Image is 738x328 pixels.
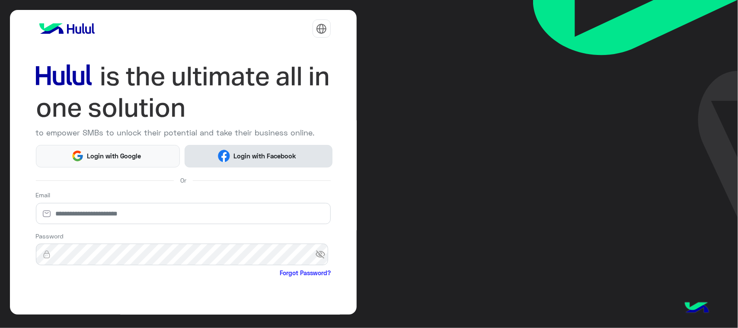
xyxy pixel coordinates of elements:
[36,279,167,313] iframe: reCAPTCHA
[682,293,712,324] img: hulul-logo.png
[71,150,84,162] img: Google
[36,61,331,124] img: hululLoginTitle_EN.svg
[36,127,331,138] p: to empower SMBs to unlock their potential and take their business online.
[36,232,64,241] label: Password
[230,151,299,161] span: Login with Facebook
[316,23,327,34] img: tab
[84,151,144,161] span: Login with Google
[185,145,332,167] button: Login with Facebook
[180,176,186,185] span: Or
[218,150,230,162] img: Facebook
[36,145,180,167] button: Login with Google
[36,209,58,218] img: email
[315,247,331,262] span: visibility_off
[36,250,58,259] img: lock
[36,20,98,37] img: logo
[280,268,331,277] a: Forgot Password?
[36,190,51,199] label: Email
